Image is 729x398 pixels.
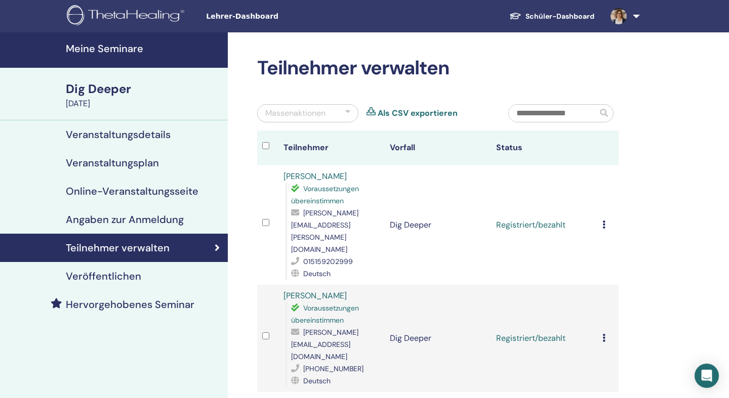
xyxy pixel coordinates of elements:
[66,298,194,311] h4: Hervorgehobenes Seminar
[385,165,491,285] td: Dig Deeper
[501,7,602,26] a: Schüler-Dashboard
[303,376,331,385] span: Deutsch
[385,130,491,165] th: Vorfall
[283,171,347,182] a: [PERSON_NAME]
[257,57,619,80] h2: Teilnehmer verwalten
[66,213,184,226] h4: Angaben zur Anmeldung
[611,8,627,24] img: default.jpg
[66,80,222,98] div: Dig Deeper
[303,269,331,278] span: Deutsch
[278,130,385,165] th: Teilnehmer
[385,285,491,392] td: Dig Deeper
[67,5,188,28] img: logo.png
[378,107,458,119] a: Als CSV exportieren
[206,11,358,22] span: Lehrer-Dashboard
[291,328,358,361] span: [PERSON_NAME][EMAIL_ADDRESS][DOMAIN_NAME]
[66,128,171,141] h4: Veranstaltungsdetails
[303,364,363,373] span: [PHONE_NUMBER]
[491,130,597,165] th: Status
[291,184,359,205] span: Voraussetzungen übereinstimmen
[283,290,347,301] a: [PERSON_NAME]
[509,12,521,20] img: graduation-cap-white.svg
[66,98,222,110] div: [DATE]
[66,185,198,197] h4: Online-Veranstaltungsseite
[291,208,358,254] span: [PERSON_NAME][EMAIL_ADDRESS][PERSON_NAME][DOMAIN_NAME]
[291,303,359,325] span: Voraussetzungen übereinstimmen
[265,107,326,119] div: Massenaktionen
[303,257,353,266] span: 015159202999
[66,157,159,169] h4: Veranstaltungsplan
[66,42,222,55] h4: Meine Seminare
[66,242,170,254] h4: Teilnehmer verwalten
[66,270,141,282] h4: Veröffentlichen
[695,364,719,388] div: Open Intercom Messenger
[60,80,228,110] a: Dig Deeper[DATE]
